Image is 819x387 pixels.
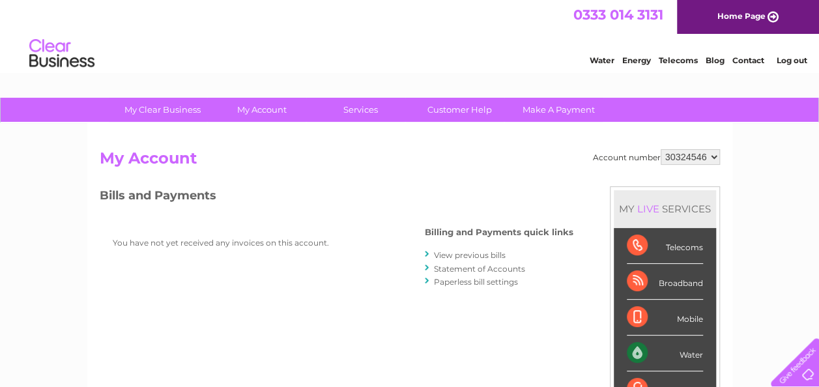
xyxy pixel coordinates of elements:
[434,264,525,274] a: Statement of Accounts
[627,336,703,371] div: Water
[590,55,614,65] a: Water
[102,7,718,63] div: Clear Business is a trading name of Verastar Limited (registered in [GEOGRAPHIC_DATA] No. 3667643...
[706,55,725,65] a: Blog
[406,98,513,122] a: Customer Help
[614,190,716,227] div: MY SERVICES
[100,186,573,209] h3: Bills and Payments
[113,236,373,249] p: You have not yet received any invoices on this account.
[635,203,662,215] div: LIVE
[434,250,506,260] a: View previous bills
[627,264,703,300] div: Broadband
[627,228,703,264] div: Telecoms
[307,98,414,122] a: Services
[425,227,573,237] h4: Billing and Payments quick links
[573,7,663,23] a: 0333 014 3131
[100,149,720,174] h2: My Account
[627,300,703,336] div: Mobile
[659,55,698,65] a: Telecoms
[622,55,651,65] a: Energy
[776,55,807,65] a: Log out
[29,34,95,74] img: logo.png
[208,98,315,122] a: My Account
[593,149,720,165] div: Account number
[732,55,764,65] a: Contact
[505,98,612,122] a: Make A Payment
[434,277,518,287] a: Paperless bill settings
[109,98,216,122] a: My Clear Business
